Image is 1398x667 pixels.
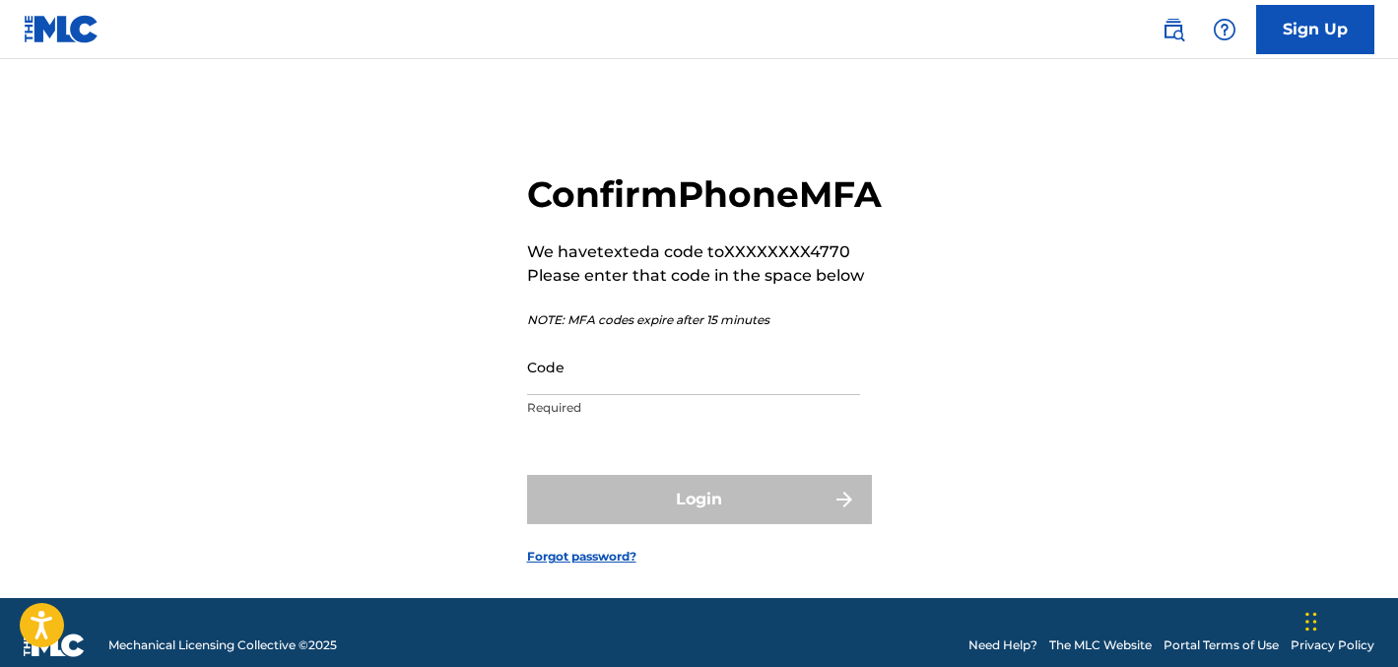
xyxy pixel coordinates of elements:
[108,636,337,654] span: Mechanical Licensing Collective © 2025
[527,172,882,217] h2: Confirm Phone MFA
[24,15,100,43] img: MLC Logo
[968,636,1037,654] a: Need Help?
[1305,592,1317,651] div: Drag
[527,311,882,329] p: NOTE: MFA codes expire after 15 minutes
[1291,636,1374,654] a: Privacy Policy
[527,240,882,264] p: We have texted a code to XXXXXXXX4770
[527,264,882,288] p: Please enter that code in the space below
[1205,10,1244,49] div: Help
[1213,18,1236,41] img: help
[1256,5,1374,54] a: Sign Up
[24,634,85,657] img: logo
[1299,572,1398,667] iframe: Chat Widget
[527,399,860,417] p: Required
[1154,10,1193,49] a: Public Search
[1164,636,1279,654] a: Portal Terms of Use
[1162,18,1185,41] img: search
[1049,636,1152,654] a: The MLC Website
[527,548,636,566] a: Forgot password?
